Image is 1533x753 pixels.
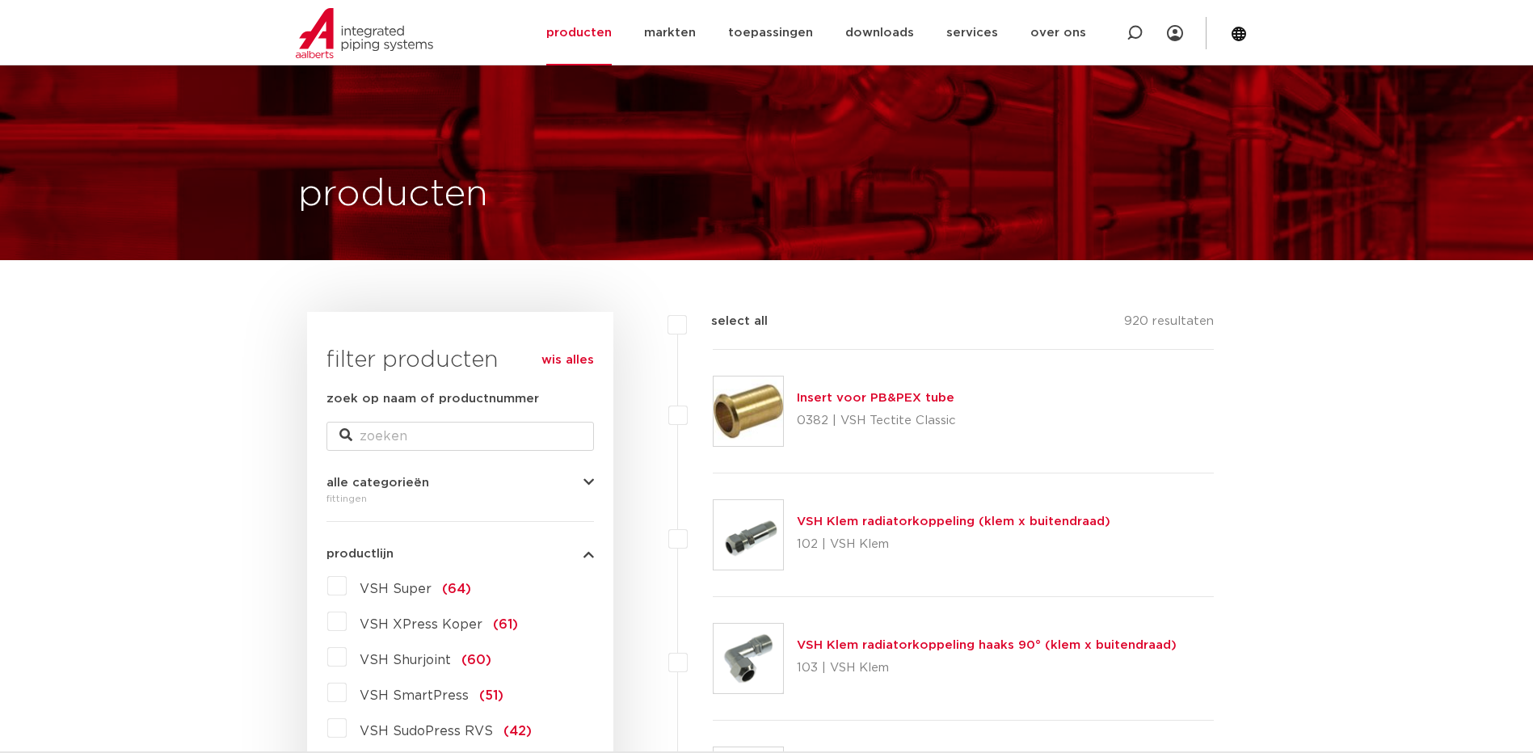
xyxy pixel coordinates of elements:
span: (61) [493,618,518,631]
label: select all [687,312,768,331]
span: VSH Shurjoint [360,654,451,667]
a: VSH Klem radiatorkoppeling (klem x buitendraad) [797,515,1110,528]
button: alle categorieën [326,477,594,489]
img: Thumbnail for VSH Klem radiatorkoppeling haaks 90° (klem x buitendraad) [714,624,783,693]
label: zoek op naam of productnummer [326,389,539,409]
p: 103 | VSH Klem [797,655,1177,681]
span: VSH Super [360,583,432,595]
span: (64) [442,583,471,595]
span: (60) [461,654,491,667]
span: (51) [479,689,503,702]
span: productlijn [326,548,394,560]
a: Insert voor PB&PEX tube [797,392,954,404]
span: alle categorieën [326,477,429,489]
p: 920 resultaten [1124,312,1214,337]
span: (42) [503,725,532,738]
img: Thumbnail for VSH Klem radiatorkoppeling (klem x buitendraad) [714,500,783,570]
p: 0382 | VSH Tectite Classic [797,408,956,434]
span: VSH XPress Koper [360,618,482,631]
h1: producten [298,169,488,221]
span: VSH SudoPress RVS [360,725,493,738]
p: 102 | VSH Klem [797,532,1110,557]
span: VSH SmartPress [360,689,469,702]
a: VSH Klem radiatorkoppeling haaks 90° (klem x buitendraad) [797,639,1177,651]
input: zoeken [326,422,594,451]
div: fittingen [326,489,594,508]
a: wis alles [541,351,594,370]
h3: filter producten [326,344,594,376]
button: productlijn [326,548,594,560]
img: Thumbnail for Insert voor PB&PEX tube [714,376,783,446]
